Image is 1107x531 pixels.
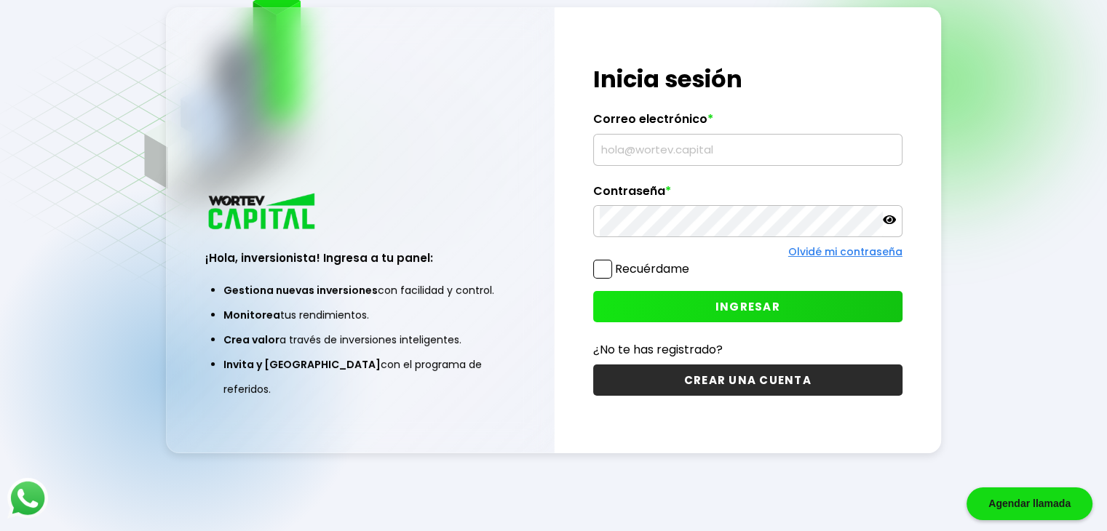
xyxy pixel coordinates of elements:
[223,357,381,372] span: Invita y [GEOGRAPHIC_DATA]
[205,249,515,266] h3: ¡Hola, inversionista! Ingresa a tu panel:
[593,364,902,396] button: CREAR UNA CUENTA
[600,135,896,165] input: hola@wortev.capital
[593,62,902,97] h1: Inicia sesión
[223,278,496,303] li: con facilidad y control.
[223,352,496,402] li: con el programa de referidos.
[715,299,780,314] span: INGRESAR
[967,487,1092,520] div: Agendar llamada
[593,340,902,359] p: ¿No te has registrado?
[788,244,902,259] a: Olvidé mi contraseña
[223,332,279,347] span: Crea valor
[223,308,280,322] span: Monitorea
[615,260,689,277] label: Recuérdame
[223,283,378,298] span: Gestiona nuevas inversiones
[593,291,902,322] button: INGRESAR
[593,340,902,396] a: ¿No te has registrado?CREAR UNA CUENTA
[223,327,496,352] li: a través de inversiones inteligentes.
[205,191,320,234] img: logo_wortev_capital
[593,184,902,206] label: Contraseña
[7,478,48,519] img: logos_whatsapp-icon.242b2217.svg
[223,303,496,327] li: tus rendimientos.
[593,112,902,134] label: Correo electrónico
